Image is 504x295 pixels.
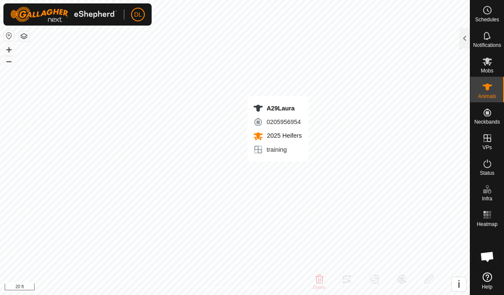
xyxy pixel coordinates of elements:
[475,17,499,22] span: Schedules
[482,196,492,201] span: Infra
[19,31,29,41] button: Map Layers
[265,132,302,139] span: 2025 Heifers
[477,222,498,227] span: Heatmap
[134,10,142,19] span: DL
[201,284,233,292] a: Privacy Policy
[482,145,492,150] span: VPs
[253,103,302,113] div: A29Laura
[4,31,14,41] button: Reset Map
[457,278,460,290] span: i
[253,145,302,155] div: training
[481,68,493,73] span: Mobs
[253,117,302,127] div: 0205956954
[243,284,269,292] a: Contact Us
[4,56,14,66] button: –
[452,277,466,291] button: i
[482,284,492,289] span: Help
[480,171,494,176] span: Status
[474,119,500,124] span: Neckbands
[470,269,504,293] a: Help
[10,7,117,22] img: Gallagher Logo
[4,45,14,55] button: +
[473,43,501,48] span: Notifications
[475,244,500,269] div: Open chat
[478,94,496,99] span: Animals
